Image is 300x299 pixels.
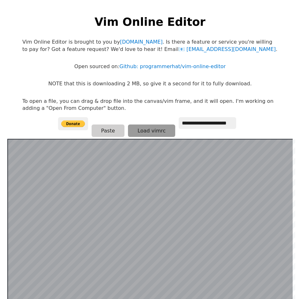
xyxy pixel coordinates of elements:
[22,39,278,53] p: Vim Online Editor is brought to you by . Is there a feature or service you're willing to pay for?...
[120,39,163,45] a: [DOMAIN_NAME]
[128,125,175,137] button: Load vimrc
[22,98,278,112] p: To open a file, you can drag & drop file into the canvas/vim frame, and it will open. I'm working...
[48,80,251,87] p: NOTE that this is downloading 2 MB, so give it a second for it to fully download.
[178,46,276,52] a: [EMAIL_ADDRESS][DOMAIN_NAME]
[74,63,226,70] p: Open sourced on:
[92,125,124,137] button: Paste
[119,63,226,69] a: Github: programmerhat/vim-online-editor
[94,14,205,30] h1: Vim Online Editor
